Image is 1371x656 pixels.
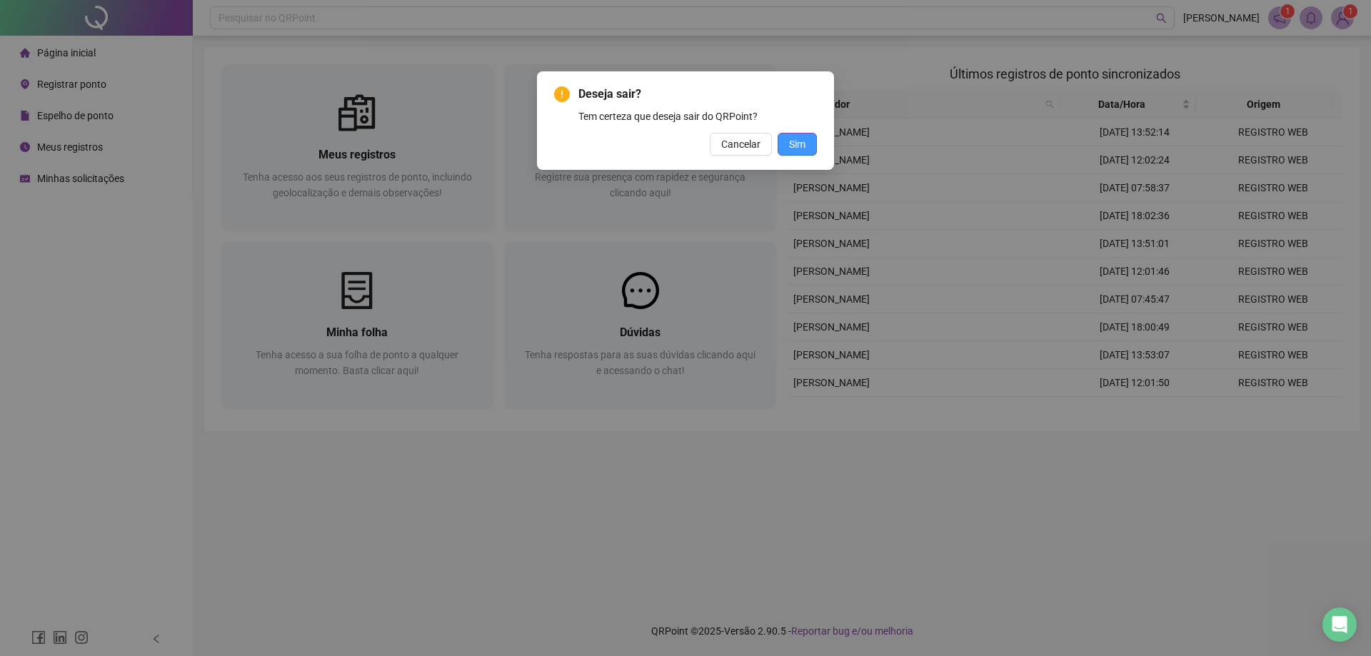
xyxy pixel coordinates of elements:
div: Open Intercom Messenger [1322,607,1357,642]
span: Deseja sair? [578,86,817,103]
div: Tem certeza que deseja sair do QRPoint? [578,109,817,124]
button: Sim [778,133,817,156]
button: Cancelar [710,133,772,156]
span: Sim [789,136,805,152]
span: Cancelar [721,136,760,152]
span: exclamation-circle [554,86,570,102]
